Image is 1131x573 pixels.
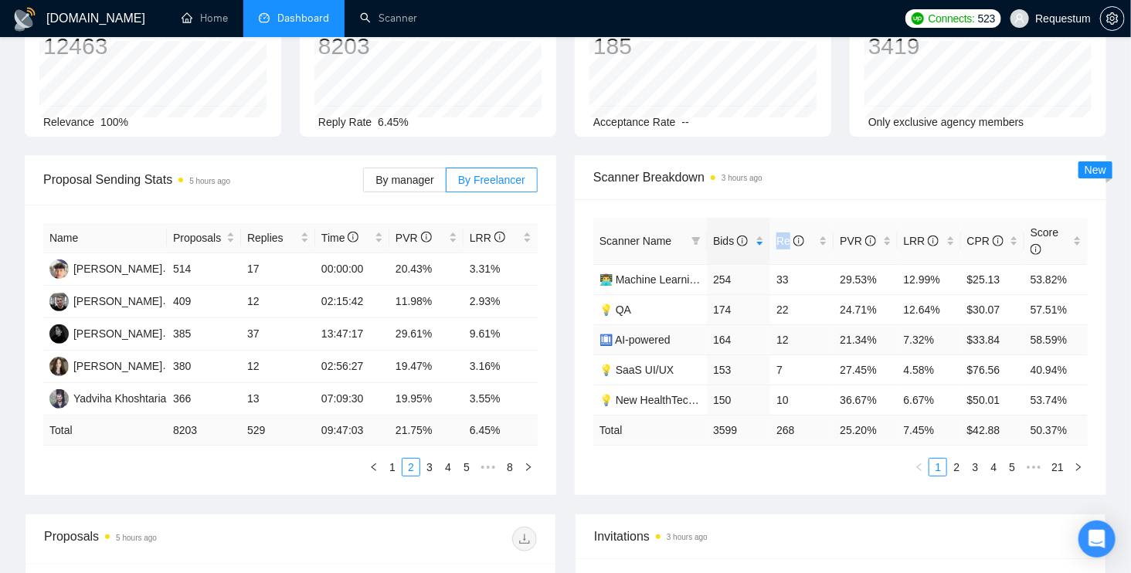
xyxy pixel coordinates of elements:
[440,459,457,476] a: 4
[100,116,128,128] span: 100%
[1031,244,1041,255] span: info-circle
[167,253,241,286] td: 514
[707,354,770,385] td: 153
[961,294,1024,324] td: $30.07
[770,415,834,445] td: 268
[1085,164,1106,176] span: New
[737,236,748,246] span: info-circle
[1100,12,1125,25] a: setting
[241,415,315,446] td: 529
[868,116,1024,128] span: Only exclusive agency members
[241,318,315,351] td: 37
[182,12,228,25] a: homeHome
[594,527,1087,546] span: Invitations
[365,458,383,476] button: left
[1024,324,1088,354] td: 58.59%
[402,459,419,476] a: 2
[1069,458,1088,476] li: Next Page
[1003,458,1021,476] li: 5
[524,463,533,472] span: right
[247,229,297,246] span: Replies
[834,264,897,294] td: 29.53%
[793,236,804,246] span: info-circle
[389,351,464,383] td: 19.47%
[389,253,464,286] td: 20.43%
[348,232,358,242] span: info-circle
[967,235,1004,247] span: CPR
[776,235,804,247] span: Re
[383,458,402,476] li: 1
[315,383,389,415] td: 07:09:30
[315,253,389,286] td: 00:00:00
[167,223,241,253] th: Proposals
[476,458,501,476] li: Next 5 Pages
[682,116,689,128] span: --
[593,168,1088,187] span: Scanner Breakdown
[384,459,401,476] a: 1
[707,324,770,354] td: 164
[49,259,69,279] img: BS
[961,415,1024,445] td: $ 42.88
[44,527,290,551] div: Proposals
[315,286,389,318] td: 02:15:42
[501,459,518,476] a: 8
[241,351,315,383] td: 12
[1046,458,1069,476] li: 21
[439,458,457,476] li: 4
[360,12,417,25] a: searchScanner
[167,318,241,351] td: 385
[389,318,464,351] td: 29.61%
[966,458,984,476] li: 3
[464,351,538,383] td: 3.16%
[167,415,241,446] td: 8203
[599,334,671,346] a: 🛄 AI-powered
[49,389,69,409] img: YK
[519,458,538,476] button: right
[1014,13,1025,24] span: user
[599,235,671,247] span: Scanner Name
[929,10,975,27] span: Connects:
[978,10,995,27] span: 523
[167,351,241,383] td: 380
[961,354,1024,385] td: $76.56
[1021,458,1046,476] span: •••
[912,12,924,25] img: upwork-logo.png
[961,264,1024,294] td: $25.13
[49,262,162,274] a: BS[PERSON_NAME]
[315,415,389,446] td: 09:47:03
[1047,459,1068,476] a: 21
[49,324,69,344] img: VS
[12,7,37,32] img: logo
[49,359,162,371] a: DB[PERSON_NAME]
[501,458,519,476] li: 8
[1069,458,1088,476] button: right
[910,458,929,476] li: Previous Page
[73,293,162,310] div: [PERSON_NAME]
[464,415,538,446] td: 6.45 %
[1024,264,1088,294] td: 53.82%
[43,415,167,446] td: Total
[464,286,538,318] td: 2.93%
[834,354,897,385] td: 27.45%
[966,459,983,476] a: 3
[396,232,432,244] span: PVR
[707,294,770,324] td: 174
[49,327,162,339] a: VS[PERSON_NAME]
[929,458,947,476] li: 1
[898,415,961,445] td: 7.45 %
[73,325,162,342] div: [PERSON_NAME]
[993,236,1004,246] span: info-circle
[494,232,505,242] span: info-circle
[834,385,897,415] td: 36.67%
[464,318,538,351] td: 9.61%
[365,458,383,476] li: Previous Page
[770,385,834,415] td: 10
[707,385,770,415] td: 150
[770,294,834,324] td: 22
[948,459,965,476] a: 2
[961,385,1024,415] td: $50.01
[421,232,432,242] span: info-circle
[318,116,372,128] span: Reply Rate
[599,303,631,316] a: 💡 QA
[915,463,924,472] span: left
